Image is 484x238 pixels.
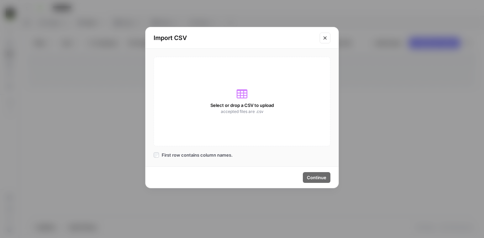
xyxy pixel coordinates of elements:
input: First row contains column names. [154,152,159,158]
span: First row contains column names. [162,152,233,158]
button: Continue [303,172,330,183]
button: Close modal [320,33,330,43]
h2: Import CSV [154,33,316,43]
span: Continue [307,174,326,181]
span: accepted files are .csv [221,109,264,115]
span: Select or drop a CSV to upload [210,102,274,109]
